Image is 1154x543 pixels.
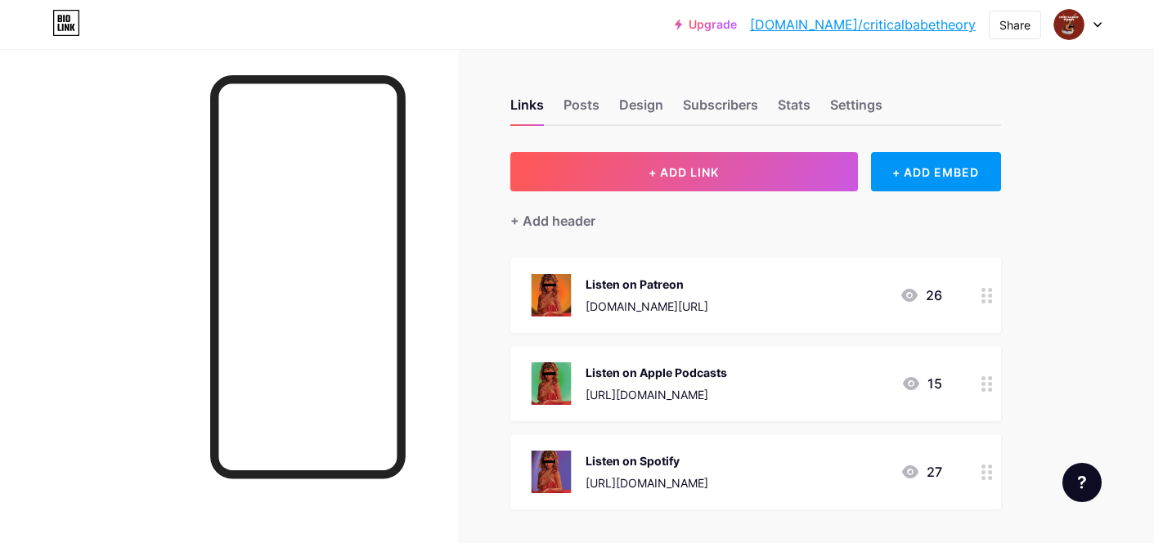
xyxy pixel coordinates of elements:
div: + ADD EMBED [871,152,1001,191]
div: Listen on Patreon [586,276,708,293]
div: Listen on Spotify [586,452,708,469]
div: 27 [900,462,942,482]
img: Listen on Apple Podcasts [530,362,573,405]
div: + Add header [510,211,595,231]
div: Settings [830,95,882,124]
div: [URL][DOMAIN_NAME] [586,474,708,491]
div: Share [999,16,1031,34]
div: Links [510,95,544,124]
span: + ADD LINK [649,165,719,179]
div: 15 [901,374,942,393]
div: [URL][DOMAIN_NAME] [586,386,727,403]
div: 26 [900,285,942,305]
img: Listen on Patreon [530,274,573,316]
a: Upgrade [675,18,737,31]
a: [DOMAIN_NAME]/criticalbabetheory [750,15,976,34]
img: Listen on Spotify [530,451,573,493]
div: Listen on Apple Podcasts [586,364,727,381]
div: Subscribers [683,95,758,124]
button: + ADD LINK [510,152,858,191]
div: [DOMAIN_NAME][URL] [586,298,708,315]
img: criticalbabetheory [1053,9,1084,40]
div: Posts [564,95,599,124]
div: Design [619,95,663,124]
div: Stats [778,95,810,124]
